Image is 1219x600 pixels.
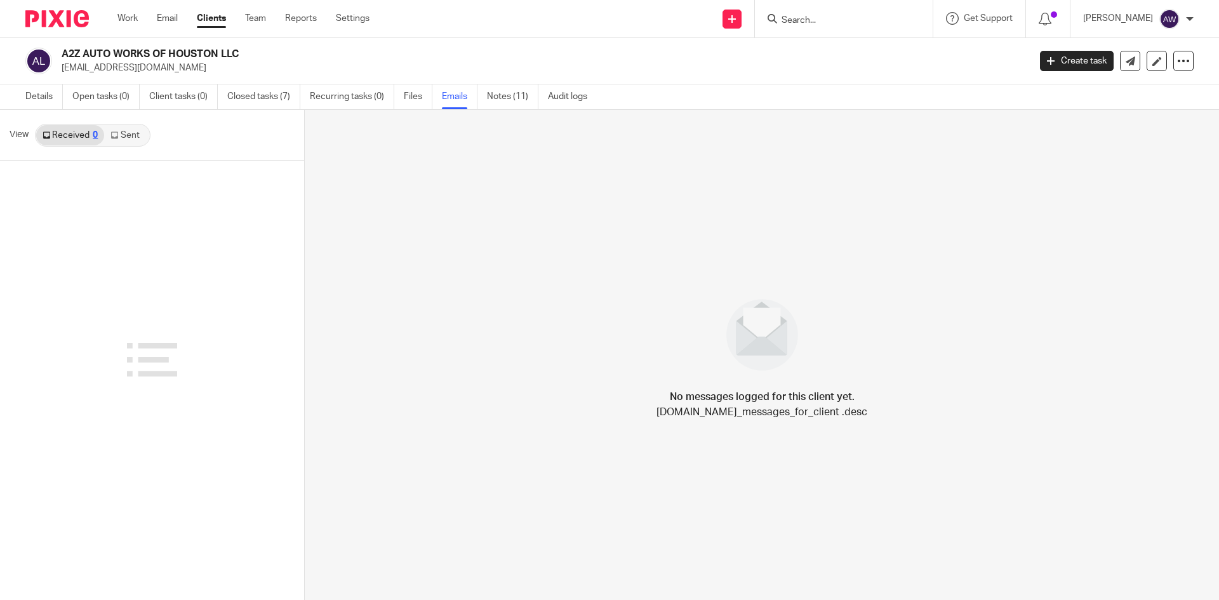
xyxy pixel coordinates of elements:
[718,291,806,379] img: image
[25,48,52,74] img: svg%3E
[442,84,477,109] a: Emails
[780,15,895,27] input: Search
[404,84,432,109] a: Files
[656,404,867,420] p: [DOMAIN_NAME]_messages_for_client .desc
[670,389,855,404] h4: No messages logged for this client yet.
[25,10,89,27] img: Pixie
[245,12,266,25] a: Team
[72,84,140,109] a: Open tasks (0)
[1159,9,1180,29] img: svg%3E
[1040,51,1114,71] a: Create task
[93,131,98,140] div: 0
[36,125,104,145] a: Received0
[197,12,226,25] a: Clients
[964,14,1013,23] span: Get Support
[25,84,63,109] a: Details
[157,12,178,25] a: Email
[310,84,394,109] a: Recurring tasks (0)
[1083,12,1153,25] p: [PERSON_NAME]
[336,12,370,25] a: Settings
[285,12,317,25] a: Reports
[548,84,597,109] a: Audit logs
[149,84,218,109] a: Client tasks (0)
[62,48,829,61] h2: A2Z AUTO WORKS OF HOUSTON LLC
[104,125,149,145] a: Sent
[117,12,138,25] a: Work
[62,62,1021,74] p: [EMAIL_ADDRESS][DOMAIN_NAME]
[10,128,29,142] span: View
[487,84,538,109] a: Notes (11)
[227,84,300,109] a: Closed tasks (7)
